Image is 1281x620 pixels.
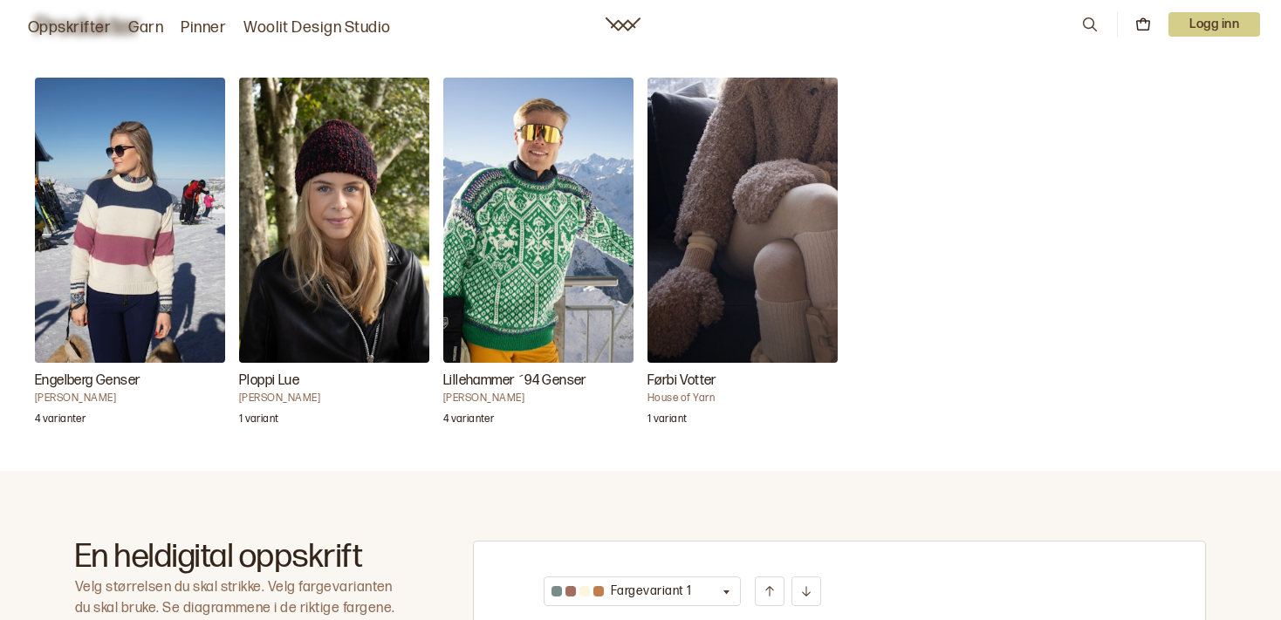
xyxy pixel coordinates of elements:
button: User dropdown [1168,12,1260,37]
h3: Lillehammer ´94 Genser [443,371,634,392]
img: Mari Kalberg SkjævelandPloppi Lue [239,78,429,363]
h3: Ploppi Lue [239,371,429,392]
p: Fargevariant 1 [611,583,692,600]
h4: House of Yarn [647,392,838,405]
img: House of YarnFørbi Votter [647,78,838,363]
h4: [PERSON_NAME] [35,392,225,405]
img: Ane Kydland ThomassenEngelberg Genser [35,78,225,363]
h4: [PERSON_NAME] [239,392,429,405]
h3: Førbi Votter [647,371,838,392]
h4: [PERSON_NAME] [443,392,634,405]
a: Ploppi Lue [239,78,429,437]
p: Logg inn [1168,12,1260,37]
a: Oppskrifter [28,16,111,40]
a: Lillehammer ´94 Genser [443,78,634,437]
a: Engelberg Genser [35,78,225,437]
button: Fargevariant 1 [544,576,741,606]
p: 4 varianter [35,412,86,430]
a: Woolit Design Studio [243,16,391,40]
p: 1 variant [239,412,278,430]
a: Pinner [181,16,226,40]
h3: Engelberg Genser [35,371,225,392]
a: Woolit [606,17,640,31]
img: Margaretha FinsethLillehammer ´94 Genser [443,78,634,363]
h2: En heldigital oppskrift [75,541,410,574]
a: Garn [128,16,163,40]
p: 1 variant [647,412,687,430]
p: 4 varianter [443,412,494,430]
a: Førbi Votter [647,78,838,437]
